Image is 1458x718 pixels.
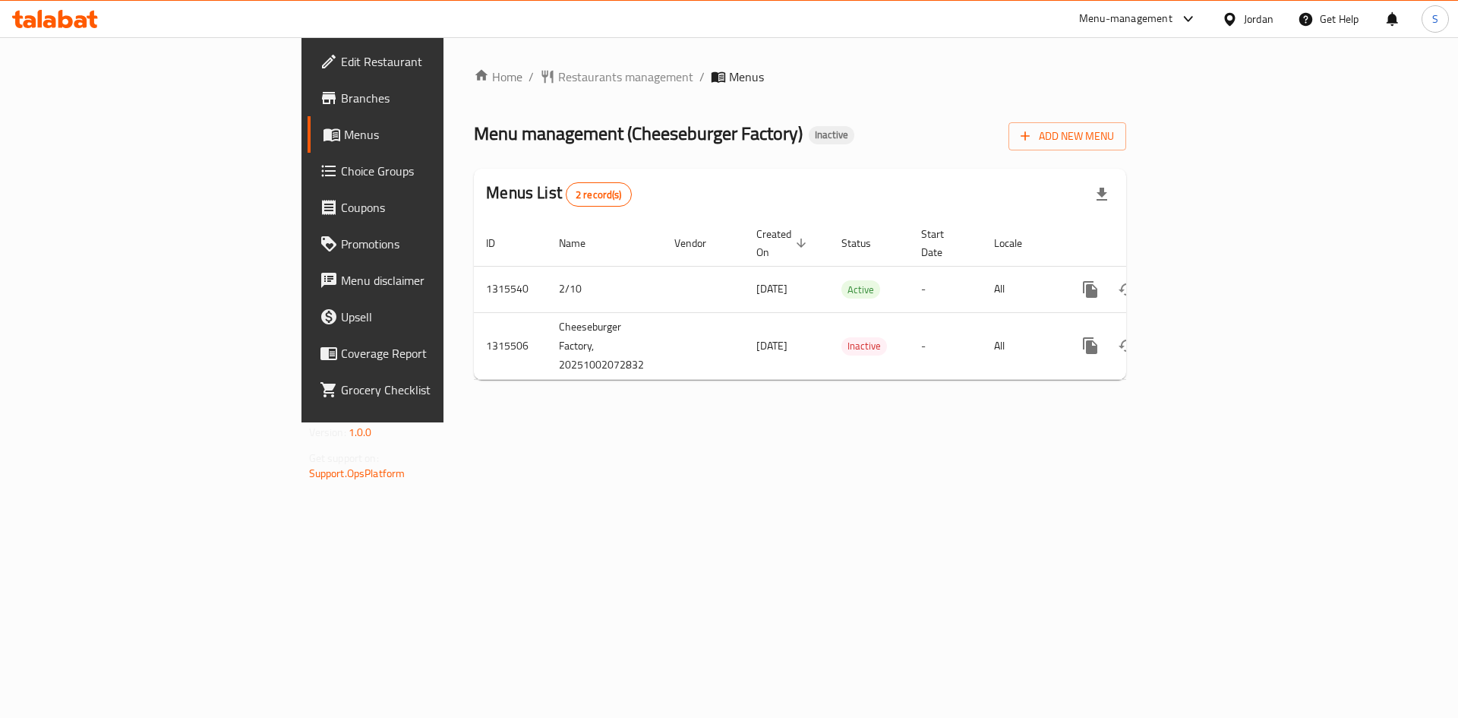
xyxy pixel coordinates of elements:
a: Grocery Checklist [308,372,545,408]
span: Add New Menu [1021,127,1114,146]
a: Promotions [308,226,545,262]
td: Cheeseburger Factory, 20251002072832 [547,312,662,379]
span: Menus [344,125,533,144]
span: Locale [994,234,1042,252]
span: ID [486,234,515,252]
span: [DATE] [756,336,787,356]
span: Name [559,234,605,252]
table: enhanced table [474,220,1230,380]
button: Add New Menu [1008,122,1126,150]
span: Get support on: [309,448,379,468]
a: Coverage Report [308,335,545,372]
span: [DATE] [756,279,787,299]
span: Edit Restaurant [341,52,533,71]
div: Total records count [566,182,632,207]
span: Restaurants management [558,68,693,86]
span: Version: [309,422,346,442]
span: Vendor [674,234,726,252]
a: Branches [308,80,545,116]
a: Coupons [308,189,545,226]
nav: breadcrumb [474,68,1126,86]
a: Menu disclaimer [308,262,545,299]
span: Created On [756,225,811,261]
span: Grocery Checklist [341,381,533,399]
td: - [909,266,982,312]
span: Coupons [341,198,533,217]
a: Upsell [308,299,545,335]
th: Actions [1060,220,1230,267]
span: Promotions [341,235,533,253]
a: Choice Groups [308,153,545,189]
span: S [1432,11,1438,27]
div: Inactive [809,126,854,144]
h2: Menus List [486,182,631,207]
span: Choice Groups [341,162,533,180]
a: Menus [308,116,545,153]
span: Inactive [809,128,854,141]
span: 2 record(s) [566,188,631,202]
div: Menu-management [1079,10,1172,28]
td: - [909,312,982,379]
a: Edit Restaurant [308,43,545,80]
button: more [1072,271,1109,308]
button: Change Status [1109,271,1145,308]
div: Export file [1084,176,1120,213]
span: Menus [729,68,764,86]
span: Active [841,281,880,299]
span: Status [841,234,891,252]
li: / [699,68,705,86]
button: Change Status [1109,327,1145,364]
a: Restaurants management [540,68,693,86]
div: Active [841,280,880,299]
td: 2/10 [547,266,662,312]
div: Jordan [1244,11,1273,27]
span: Branches [341,89,533,107]
span: Menu disclaimer [341,271,533,289]
span: 1.0.0 [349,422,372,442]
a: Support.OpsPlatform [309,463,406,483]
button: more [1072,327,1109,364]
td: All [982,266,1060,312]
span: Start Date [921,225,964,261]
span: Menu management ( Cheeseburger Factory ) [474,116,803,150]
span: Inactive [841,337,887,355]
span: Upsell [341,308,533,326]
span: Coverage Report [341,344,533,362]
td: All [982,312,1060,379]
